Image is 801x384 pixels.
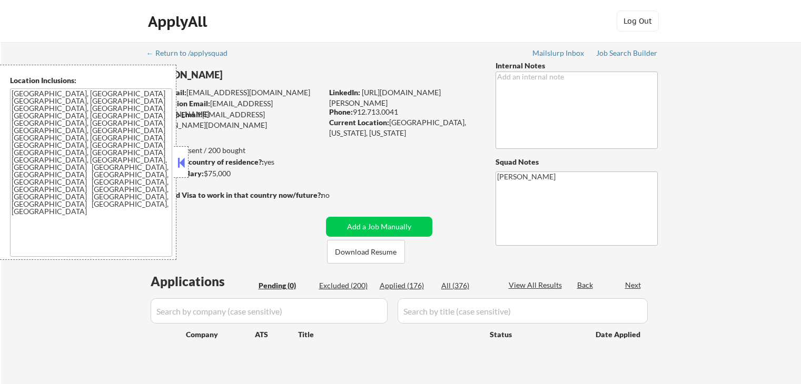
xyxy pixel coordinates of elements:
[625,280,642,290] div: Next
[577,280,594,290] div: Back
[329,107,478,117] div: 912.713.0041
[147,157,264,166] strong: Can work in country of residence?:
[147,190,323,199] strong: Will need Visa to work in that country now/future?:
[327,240,405,264] button: Download Resume
[326,217,432,237] button: Add a Job Manually
[148,87,322,98] div: [EMAIL_ADDRESS][DOMAIN_NAME]
[147,68,364,82] div: [PERSON_NAME]
[147,157,319,167] div: yes
[329,118,389,127] strong: Current Location:
[148,13,210,31] div: ApplyAll
[496,157,658,167] div: Squad Notes
[329,117,478,138] div: [GEOGRAPHIC_DATA], [US_STATE], [US_STATE]
[329,88,441,107] a: [URL][DOMAIN_NAME][PERSON_NAME]
[255,329,298,340] div: ATS
[186,329,255,340] div: Company
[329,107,353,116] strong: Phone:
[321,190,351,200] div: no
[146,49,238,57] div: ← Return to /applysquad
[398,298,648,324] input: Search by title (case sensitive)
[532,49,585,57] div: Mailslurp Inbox
[596,49,658,59] a: Job Search Builder
[441,280,494,291] div: All (376)
[146,49,238,59] a: ← Return to /applysquad
[319,280,372,291] div: Excluded (200)
[329,88,360,97] strong: LinkedIn:
[147,168,322,179] div: $75,000
[147,109,322,130] div: [EMAIL_ADDRESS][PERSON_NAME][DOMAIN_NAME]
[596,49,658,57] div: Job Search Builder
[147,145,322,156] div: 176 sent / 200 bought
[532,49,585,59] a: Mailslurp Inbox
[496,60,658,71] div: Internal Notes
[596,329,642,340] div: Date Applied
[10,75,172,86] div: Location Inclusions:
[617,11,659,32] button: Log Out
[509,280,565,290] div: View All Results
[259,280,311,291] div: Pending (0)
[380,280,432,291] div: Applied (176)
[151,275,255,288] div: Applications
[490,325,580,343] div: Status
[298,329,480,340] div: Title
[148,98,322,119] div: [EMAIL_ADDRESS][DOMAIN_NAME]
[151,298,388,324] input: Search by company (case sensitive)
